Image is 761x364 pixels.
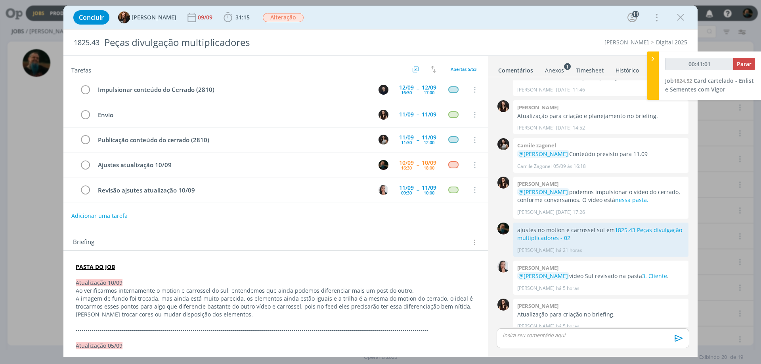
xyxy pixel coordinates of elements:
[262,13,304,23] button: Alteração
[576,63,604,74] a: Timesheet
[94,85,371,95] div: Impulsionar conteúdo do Cerrado (2810)
[399,112,414,117] div: 11/09
[379,85,388,95] img: C
[517,264,558,271] b: [PERSON_NAME]
[545,67,564,74] div: Anexos
[76,263,115,271] a: PASTA DO JOB
[417,112,419,117] span: --
[517,86,554,93] p: [PERSON_NAME]
[73,237,94,248] span: Briefing
[424,140,434,145] div: 12:00
[377,109,389,120] button: I
[556,124,585,131] span: [DATE] 14:52
[94,160,371,170] div: Ajustes atualização 10/09
[235,13,250,21] span: 31:15
[422,185,436,191] div: 11/09
[632,11,639,17] div: 11
[517,163,552,170] p: Camile Zagonel
[422,160,436,166] div: 10/09
[517,209,554,216] p: [PERSON_NAME]
[517,247,554,254] p: [PERSON_NAME]
[417,162,419,168] span: --
[615,196,648,204] a: nessa pasta.
[422,112,436,117] div: 11/09
[94,135,371,145] div: Publicação conteúdo do cerrado (2810)
[665,77,754,93] a: Job1824.52Card cartelado - Enlist e Sementes com Vigor
[399,160,414,166] div: 10/09
[517,150,685,158] p: Conteúdo previsto para 11.09
[377,84,389,95] button: C
[517,180,558,187] b: [PERSON_NAME]
[564,63,571,70] sup: 1
[497,138,509,150] img: C
[401,191,412,195] div: 09:30
[431,66,436,73] img: arrow-down-up.svg
[132,15,176,20] span: [PERSON_NAME]
[401,166,412,170] div: 16:30
[424,90,434,95] div: 17:00
[76,287,476,295] p: Ao verificarmos internamente o motion e carrossel do sul, entendemos que ainda podemos diferencia...
[556,323,579,330] span: há 5 horas
[517,226,685,242] p: ajustes no motion e carrossel sul em
[665,77,754,93] span: Card cartelado - Enlist e Sementes com Vigor
[517,112,685,120] p: Atualização para criação e planejamento no briefing.
[401,90,412,95] div: 16:30
[76,342,122,349] span: Atualização 05/09
[556,285,579,292] span: há 5 horas
[73,10,109,25] button: Concluir
[76,295,476,311] p: A imagem de fundo foi trocada, mas ainda está muito parecida, os elementos ainda estão iguais e a...
[222,11,252,24] button: 31:15
[498,63,533,74] a: Comentários
[517,188,685,204] p: podemos impulsionar o vídeo do cerrado, conforme conversamos. O vídeo está
[556,247,582,254] span: há 21 horas
[497,177,509,189] img: I
[118,11,176,23] button: T[PERSON_NAME]
[518,188,568,196] span: @[PERSON_NAME]
[399,185,414,191] div: 11/09
[417,187,419,192] span: --
[379,160,388,170] img: M
[497,100,509,112] img: I
[517,272,685,280] p: vídeo Sul revisado na pasta .
[556,209,585,216] span: [DATE] 17:26
[517,142,556,149] b: Camile zagonel
[94,110,371,120] div: Envio
[497,299,509,311] img: I
[517,285,554,292] p: [PERSON_NAME]
[198,15,214,20] div: 09/09
[733,58,755,70] button: Parar
[517,323,554,330] p: [PERSON_NAME]
[76,311,476,318] p: [PERSON_NAME] trocar cores ou mudar disposição dos elementos.
[417,87,419,92] span: --
[399,135,414,140] div: 11/09
[399,85,414,90] div: 12/09
[615,63,639,74] a: Histórico
[263,13,304,22] span: Alteração
[377,184,389,196] button: C
[79,14,104,21] span: Concluir
[517,226,682,242] a: 1825.43 Peças divulgação multiplicadores - 02
[422,85,436,90] div: 12/09
[451,66,476,72] span: Abertas 5/53
[553,163,586,170] span: 05/09 às 16:18
[517,302,558,309] b: [PERSON_NAME]
[517,311,685,318] p: Atualização para criação no briefing.
[656,38,687,46] a: Digital 2025
[422,135,436,140] div: 11/09
[518,272,568,280] span: @[PERSON_NAME]
[379,185,388,195] img: C
[674,77,692,84] span: 1824.52
[379,110,388,120] img: I
[401,140,412,145] div: 11:30
[118,11,130,23] img: T
[642,272,667,280] a: 3. Cliente
[424,191,434,195] div: 10:00
[101,33,428,52] div: Peças divulgação multiplicadores
[626,11,639,24] button: 11
[76,279,122,286] span: Atualização 10/09
[74,38,99,47] span: 1825.43
[71,209,128,223] button: Adicionar uma tarefa
[737,60,751,68] span: Parar
[377,159,389,171] button: M
[76,326,476,334] p: -------------------------------------------------------------------------------------------------...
